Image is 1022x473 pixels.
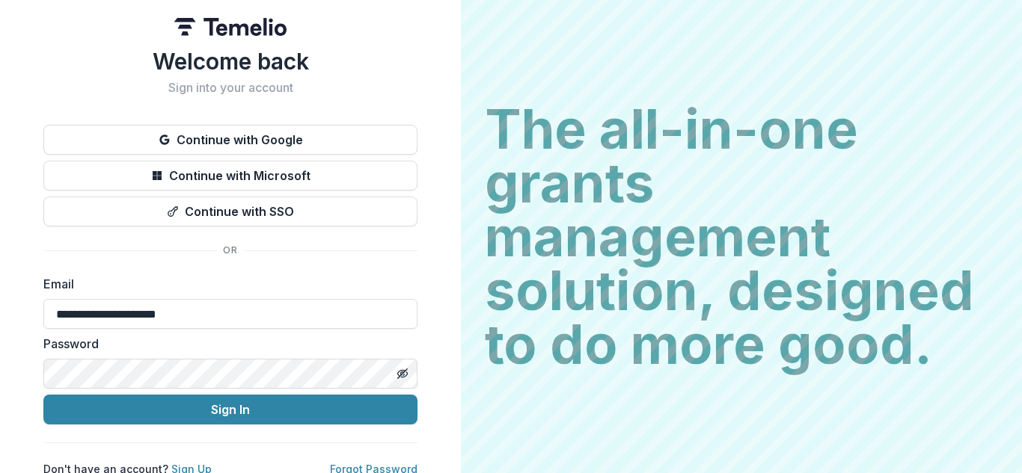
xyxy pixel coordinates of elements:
[43,161,417,191] button: Continue with Microsoft
[43,81,417,95] h2: Sign into your account
[43,395,417,424] button: Sign In
[43,197,417,226] button: Continue with SSO
[43,48,417,75] h1: Welcome back
[391,362,414,386] button: Toggle password visibility
[43,335,409,353] label: Password
[174,18,287,36] img: Temelio
[43,125,417,155] button: Continue with Google
[43,275,409,293] label: Email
